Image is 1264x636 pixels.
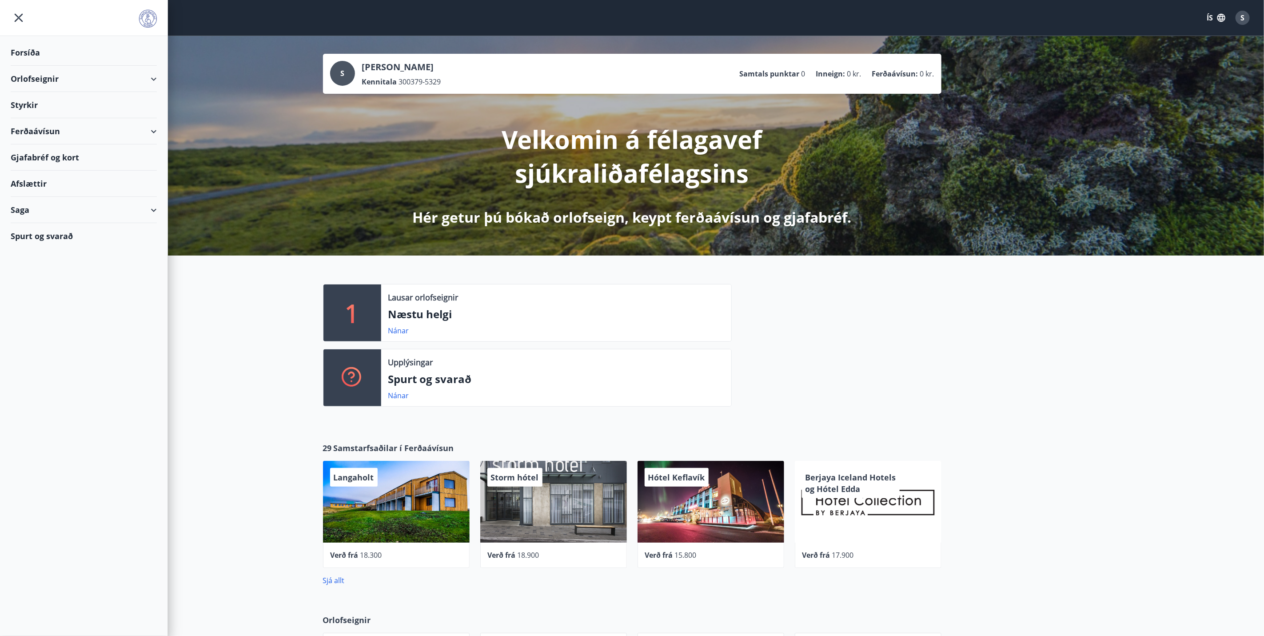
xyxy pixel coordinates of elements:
span: S [340,68,344,78]
p: Upplýsingar [388,356,433,368]
span: 0 kr. [847,69,861,79]
p: Kennitala [362,77,397,87]
p: [PERSON_NAME] [362,61,441,73]
p: Hér getur þú bókað orlofseign, keypt ferðaávísun og gjafabréf. [413,208,852,227]
p: Næstu helgi [388,307,724,322]
span: Verð frá [488,550,516,560]
a: Nánar [388,391,409,400]
span: 0 kr. [920,69,934,79]
span: Samstarfsaðilar í Ferðaávísun [334,442,454,454]
span: 18.900 [518,550,539,560]
p: Velkomin á félagavef sjúkraliðafélagsins [398,122,867,190]
span: Verð frá [645,550,673,560]
div: Orlofseignir [11,66,157,92]
button: S [1232,7,1253,28]
p: Samtals punktar [740,69,800,79]
span: Hótel Keflavík [648,472,705,483]
span: 300379-5329 [399,77,441,87]
div: Ferðaávísun [11,118,157,144]
p: 1 [345,296,359,330]
div: Gjafabréf og kort [11,144,157,171]
img: union_logo [139,10,157,28]
span: Verð frá [802,550,830,560]
p: Ferðaávísun : [872,69,918,79]
a: Nánar [388,326,409,336]
button: menu [11,10,27,26]
div: Afslættir [11,171,157,197]
p: Lausar orlofseignir [388,292,459,303]
span: Berjaya Iceland Hotels og Hótel Edda [805,472,896,494]
div: Saga [11,197,157,223]
span: 17.900 [832,550,854,560]
span: Storm hótel [491,472,539,483]
a: Sjá allt [323,576,345,585]
span: 0 [801,69,805,79]
span: 29 [323,442,332,454]
span: Langaholt [334,472,374,483]
span: Orlofseignir [323,614,371,626]
div: Styrkir [11,92,157,118]
div: Spurt og svarað [11,223,157,249]
div: Forsíða [11,40,157,66]
p: Spurt og svarað [388,372,724,387]
button: ÍS [1202,10,1230,26]
p: Inneign : [816,69,845,79]
span: Verð frá [331,550,359,560]
span: S [1241,13,1245,23]
span: 15.800 [675,550,697,560]
span: 18.300 [360,550,382,560]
